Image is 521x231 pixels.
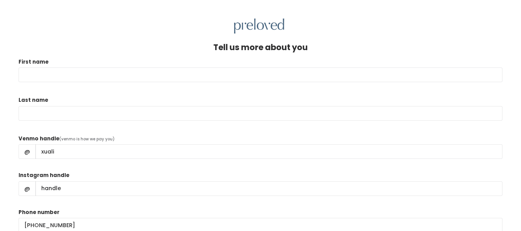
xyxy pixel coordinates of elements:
span: @ [19,144,36,159]
input: handle [35,144,502,159]
label: First name [19,58,49,66]
label: Last name [19,96,48,104]
h4: Tell us more about you [213,43,308,52]
label: Phone number [19,209,59,216]
label: Venmo handle [19,135,59,143]
img: preloved logo [234,19,284,34]
span: (venmo is how we pay you) [59,136,115,142]
label: Instagram handle [19,172,69,179]
span: @ [19,181,36,196]
input: handle [35,181,502,196]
